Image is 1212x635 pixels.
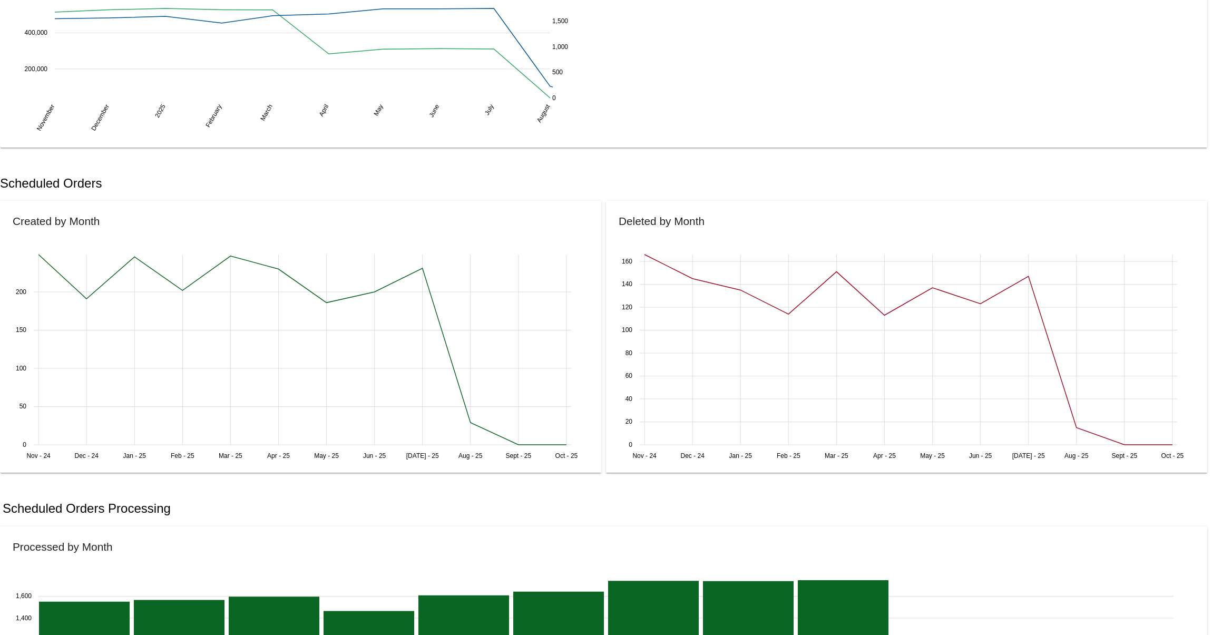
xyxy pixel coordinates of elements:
text: Oct - 25 [555,452,578,460]
text: 100 [16,365,26,372]
text: Apr - 25 [873,452,896,460]
text: June [427,103,441,119]
text: 20 [625,418,633,426]
text: 40 [625,395,633,403]
text: 400,000 [25,29,48,36]
h2: Deleted by Month [619,215,705,227]
text: July [483,103,495,116]
text: 1,500 [552,17,568,25]
text: [DATE] - 25 [406,452,439,460]
text: Nov - 24 [632,452,657,460]
text: May - 25 [920,452,945,460]
text: 1,400 [16,614,32,622]
text: 140 [622,281,632,288]
text: May - 25 [314,452,339,460]
text: Mar - 25 [825,452,848,460]
text: 2025 [153,103,167,119]
text: 60 [625,373,633,380]
text: Dec - 24 [680,452,705,460]
text: 50 [19,403,27,411]
text: 0 [552,94,556,101]
text: Jan - 25 [729,452,752,460]
text: Aug - 25 [458,452,483,460]
text: 160 [622,258,632,265]
text: Apr - 25 [267,452,290,460]
text: Nov - 24 [26,452,51,460]
text: May [372,103,384,117]
text: [DATE] - 25 [1012,452,1045,460]
text: Feb - 25 [171,452,194,460]
text: 1,600 [16,593,32,600]
h2: Processed by Month [13,541,113,553]
text: 1,000 [552,43,568,50]
text: February [204,103,223,129]
h2: Scheduled Orders Processing [3,501,171,516]
text: 500 [552,69,563,76]
text: Jun - 25 [363,452,386,460]
text: Mar - 25 [219,452,242,460]
text: Feb - 25 [777,452,800,460]
text: Sept - 25 [505,452,531,460]
text: December [90,103,111,132]
h2: Created by Month [13,215,100,227]
text: Oct - 25 [1161,452,1184,460]
text: 100 [622,327,632,334]
text: 0 [23,441,26,448]
text: August [535,103,552,124]
text: April [317,103,330,118]
text: 200,000 [25,65,48,72]
text: Jun - 25 [969,452,992,460]
text: November [35,103,56,132]
text: Aug - 25 [1064,452,1089,460]
text: Jan - 25 [123,452,146,460]
text: Dec - 24 [74,452,99,460]
text: Sept - 25 [1111,452,1137,460]
text: 150 [16,327,26,334]
text: 120 [622,304,632,311]
text: 200 [16,288,26,296]
text: 80 [625,349,633,357]
text: March [259,103,274,122]
text: 0 [629,441,632,448]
